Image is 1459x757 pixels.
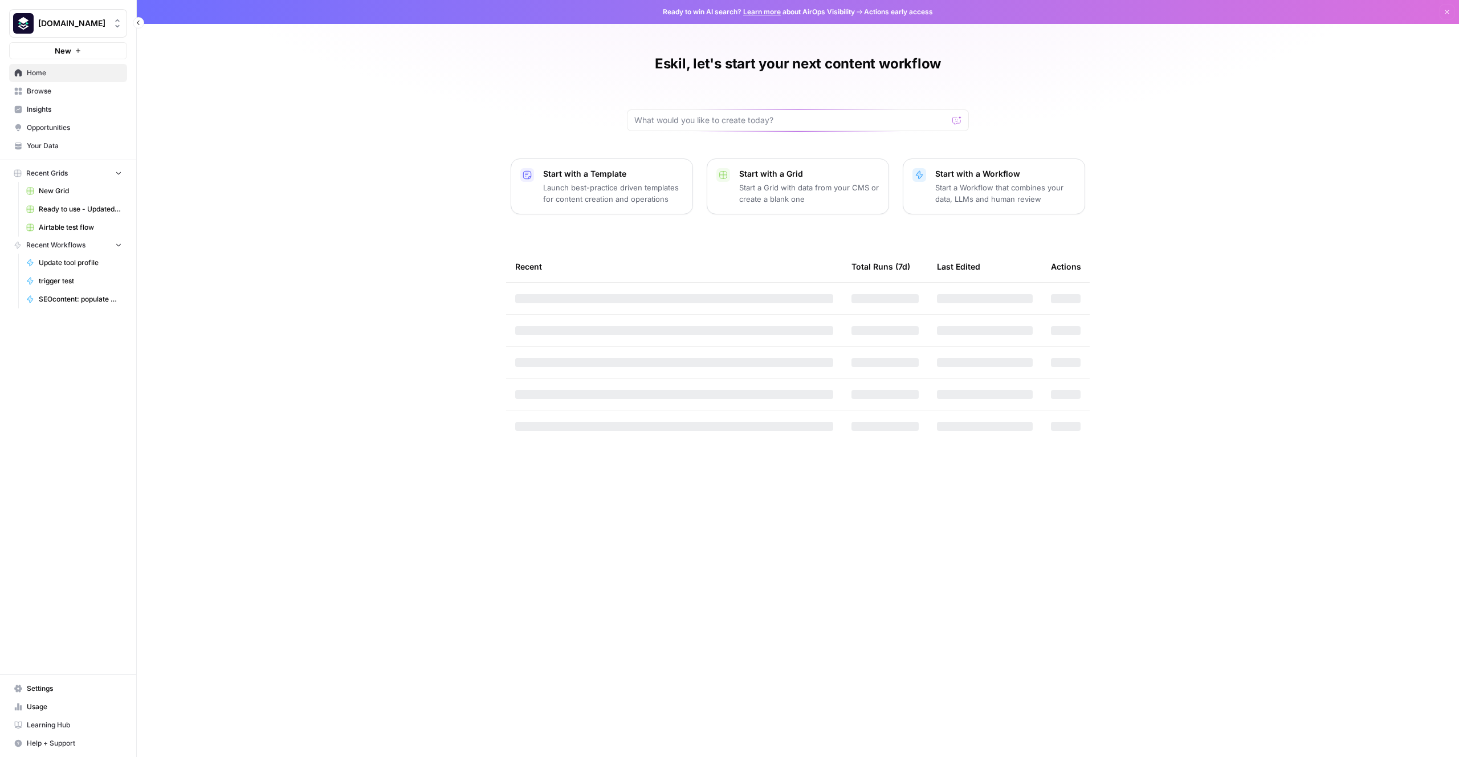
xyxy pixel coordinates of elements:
span: New [55,45,71,56]
div: Recent [515,251,833,282]
div: Last Edited [937,251,980,282]
a: Insights [9,100,127,119]
span: Opportunities [27,123,122,133]
span: Ready to use - Updated an existing tool profile in Webflow [39,204,122,214]
span: Browse [27,86,122,96]
button: Start with a TemplateLaunch best-practice driven templates for content creation and operations [511,158,693,214]
span: [DOMAIN_NAME] [38,18,107,29]
span: Your Data [27,141,122,151]
p: Start a Grid with data from your CMS or create a blank one [739,182,879,205]
span: Ready to win AI search? about AirOps Visibility [663,7,855,17]
button: Recent Grids [9,165,127,182]
a: Airtable test flow [21,218,127,237]
a: Usage [9,698,127,716]
span: Recent Workflows [26,240,85,250]
span: SEOcontent: populate missing database fields [39,294,122,304]
a: New Grid [21,182,127,200]
p: Launch best-practice driven templates for content creation and operations [543,182,683,205]
span: Airtable test flow [39,222,122,233]
span: Help + Support [27,738,122,748]
p: Start a Workflow that combines your data, LLMs and human review [935,182,1075,205]
a: Learn more [743,7,781,16]
a: trigger test [21,272,127,290]
a: Learning Hub [9,716,127,734]
span: Usage [27,702,122,712]
a: SEOcontent: populate missing database fields [21,290,127,308]
span: Home [27,68,122,78]
span: Settings [27,683,122,694]
button: Start with a WorkflowStart a Workflow that combines your data, LLMs and human review [903,158,1085,214]
p: Start with a Workflow [935,168,1075,180]
a: Your Data [9,137,127,155]
span: Learning Hub [27,720,122,730]
button: Start with a GridStart a Grid with data from your CMS or create a blank one [707,158,889,214]
span: Update tool profile [39,258,122,268]
a: Update tool profile [21,254,127,272]
div: Actions [1051,251,1081,282]
input: What would you like to create today? [634,115,948,126]
h1: Eskil, let's start your next content workflow [655,55,941,73]
p: Start with a Template [543,168,683,180]
button: Workspace: Platformengineering.org [9,9,127,38]
a: Opportunities [9,119,127,137]
span: Insights [27,104,122,115]
span: New Grid [39,186,122,196]
span: trigger test [39,276,122,286]
button: Recent Workflows [9,237,127,254]
a: Settings [9,679,127,698]
span: Actions early access [864,7,933,17]
a: Ready to use - Updated an existing tool profile in Webflow [21,200,127,218]
span: Recent Grids [26,168,68,178]
a: Home [9,64,127,82]
div: Total Runs (7d) [851,251,910,282]
button: Help + Support [9,734,127,752]
a: Browse [9,82,127,100]
img: Platformengineering.org Logo [13,13,34,34]
button: New [9,42,127,59]
p: Start with a Grid [739,168,879,180]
